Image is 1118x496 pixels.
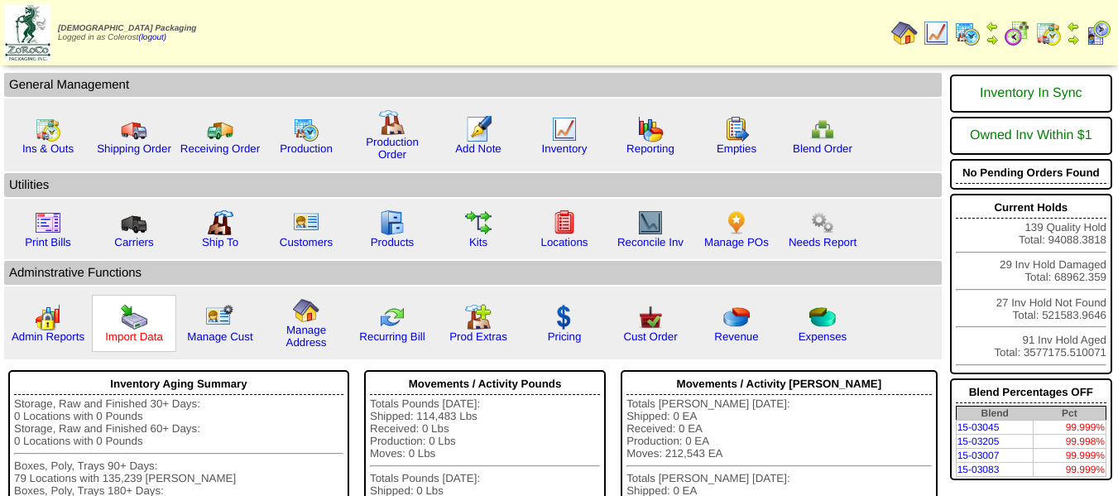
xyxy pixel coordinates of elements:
[809,304,836,330] img: pie_chart2.png
[1034,449,1106,463] td: 99.999%
[986,33,999,46] img: arrowright.gif
[121,116,147,142] img: truck.gif
[25,236,71,248] a: Print Bills
[455,142,501,155] a: Add Note
[1034,421,1106,435] td: 99.999%
[714,330,758,343] a: Revenue
[542,142,588,155] a: Inventory
[469,236,487,248] a: Kits
[891,20,918,46] img: home.gif
[359,330,425,343] a: Recurring Bill
[548,330,582,343] a: Pricing
[371,236,415,248] a: Products
[626,142,674,155] a: Reporting
[957,436,1000,447] a: 15-03205
[370,373,600,395] div: Movements / Activity Pounds
[207,116,233,142] img: truck2.gif
[551,116,578,142] img: line_graph.gif
[799,330,847,343] a: Expenses
[58,24,196,33] span: [DEMOGRAPHIC_DATA] Packaging
[187,330,252,343] a: Manage Cust
[280,236,333,248] a: Customers
[923,20,949,46] img: line_graph.gif
[379,304,405,330] img: reconcile.gif
[956,78,1106,109] div: Inventory In Sync
[121,209,147,236] img: truck3.gif
[12,330,84,343] a: Admin Reports
[637,304,664,330] img: cust_order.png
[626,373,932,395] div: Movements / Activity [PERSON_NAME]
[956,162,1106,184] div: No Pending Orders Found
[4,173,942,197] td: Utilities
[465,116,492,142] img: orders.gif
[1034,407,1106,421] th: Pct
[623,330,677,343] a: Cust Order
[114,236,153,248] a: Carriers
[809,116,836,142] img: network.png
[704,236,769,248] a: Manage POs
[1067,20,1080,33] img: arrowleft.gif
[4,73,942,97] td: General Management
[956,407,1034,421] th: Blend
[954,20,981,46] img: calendarprod.gif
[22,142,74,155] a: Ins & Outs
[293,116,319,142] img: calendarprod.gif
[97,142,171,155] a: Shipping Order
[957,421,1000,433] a: 15-03045
[58,24,196,42] span: Logged in as Colerost
[551,209,578,236] img: locations.gif
[956,197,1106,219] div: Current Holds
[717,142,756,155] a: Empties
[637,116,664,142] img: graph.gif
[5,5,50,60] img: zoroco-logo-small.webp
[205,304,236,330] img: managecust.png
[121,304,147,330] img: import.gif
[379,109,405,136] img: factory.gif
[207,209,233,236] img: factory2.gif
[957,450,1000,461] a: 15-03007
[956,120,1106,152] div: Owned Inv Within $1
[809,209,836,236] img: workflow.png
[723,116,750,142] img: workorder.gif
[1067,33,1080,46] img: arrowright.gif
[180,142,260,155] a: Receiving Order
[793,142,852,155] a: Blend Order
[293,297,319,324] img: home.gif
[956,382,1106,403] div: Blend Percentages OFF
[465,209,492,236] img: workflow.gif
[1034,435,1106,449] td: 99.998%
[35,116,61,142] img: calendarinout.gif
[986,20,999,33] img: arrowleft.gif
[465,304,492,330] img: prodextras.gif
[366,136,419,161] a: Production Order
[723,209,750,236] img: po.png
[1034,463,1106,477] td: 99.999%
[14,373,343,395] div: Inventory Aging Summary
[950,194,1112,374] div: 139 Quality Hold Total: 94088.3818 29 Inv Hold Damaged Total: 68962.359 27 Inv Hold Not Found Tot...
[35,209,61,236] img: invoice2.gif
[617,236,684,248] a: Reconcile Inv
[1085,20,1111,46] img: calendarcustomer.gif
[957,464,1000,475] a: 15-03083
[789,236,856,248] a: Needs Report
[723,304,750,330] img: pie_chart.png
[637,209,664,236] img: line_graph2.gif
[105,330,163,343] a: Import Data
[35,304,61,330] img: graph2.png
[293,209,319,236] img: customers.gif
[449,330,507,343] a: Prod Extras
[540,236,588,248] a: Locations
[286,324,327,349] a: Manage Address
[1004,20,1030,46] img: calendarblend.gif
[551,304,578,330] img: dollar.gif
[379,209,405,236] img: cabinet.gif
[1035,20,1062,46] img: calendarinout.gif
[202,236,238,248] a: Ship To
[280,142,333,155] a: Production
[4,261,942,285] td: Adminstrative Functions
[138,33,166,42] a: (logout)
